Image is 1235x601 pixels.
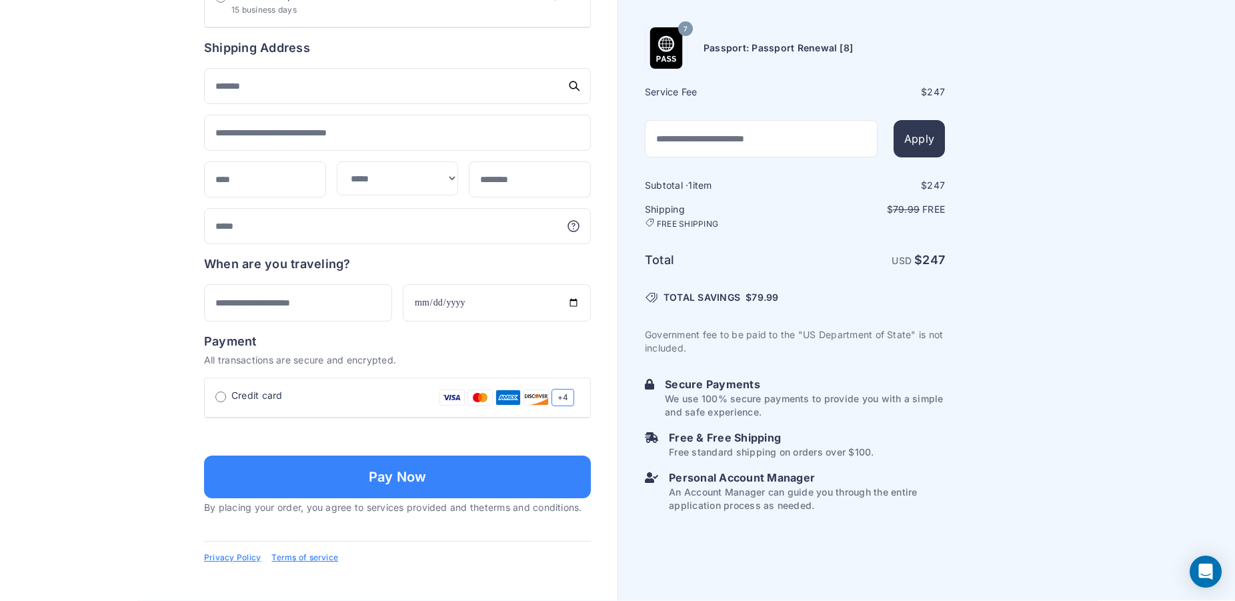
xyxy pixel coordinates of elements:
[523,389,549,406] img: Discover
[669,470,945,486] h6: Personal Account Manager
[669,486,945,512] p: An Account Manager can guide you through the entire application process as needed.
[688,179,692,191] span: 1
[665,376,945,392] h6: Secure Payments
[657,219,718,229] span: FREE SHIPPING
[664,291,740,304] span: TOTAL SAVINGS
[645,328,945,355] p: Government fee to be paid to the "US Department of State" is not included.
[271,552,338,563] a: Terms of service
[645,251,794,269] h6: Total
[746,291,778,304] span: $
[645,203,794,229] h6: Shipping
[645,179,794,192] h6: Subtotal · item
[467,389,493,406] img: Mastercard
[669,446,874,459] p: Free standard shipping on orders over $100.
[669,430,874,446] h6: Free & Free Shipping
[551,389,574,406] span: +4
[439,389,465,406] img: Visa Card
[684,20,688,37] span: 7
[892,255,912,266] span: USD
[204,354,591,367] p: All transactions are secure and encrypted.
[704,41,853,55] h6: Passport: Passport Renewal [8]
[231,389,283,402] span: Credit card
[204,39,591,57] h6: Shipping Address
[495,389,521,406] img: Amex
[204,255,351,273] h6: When are you traveling?
[204,332,591,351] h6: Payment
[665,392,945,419] p: We use 100% secure payments to provide you with a simple and safe experience.
[485,502,579,513] a: terms and conditions
[796,85,945,99] div: $
[922,203,945,215] span: Free
[922,253,945,267] span: 247
[1190,556,1222,588] div: Open Intercom Messenger
[752,291,778,303] span: 79.99
[894,120,945,157] button: Apply
[204,501,591,514] p: By placing your order, you agree to services provided and the .
[893,203,920,215] span: 79.99
[927,86,945,97] span: 247
[645,85,794,99] h6: Service Fee
[567,219,580,233] svg: More information
[204,552,261,563] a: Privacy Policy
[231,5,297,15] span: 15 business days
[796,203,945,216] p: $
[796,179,945,192] div: $
[927,179,945,191] span: 247
[204,456,591,498] button: Pay Now
[914,253,945,267] strong: $
[646,27,687,69] img: Product Name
